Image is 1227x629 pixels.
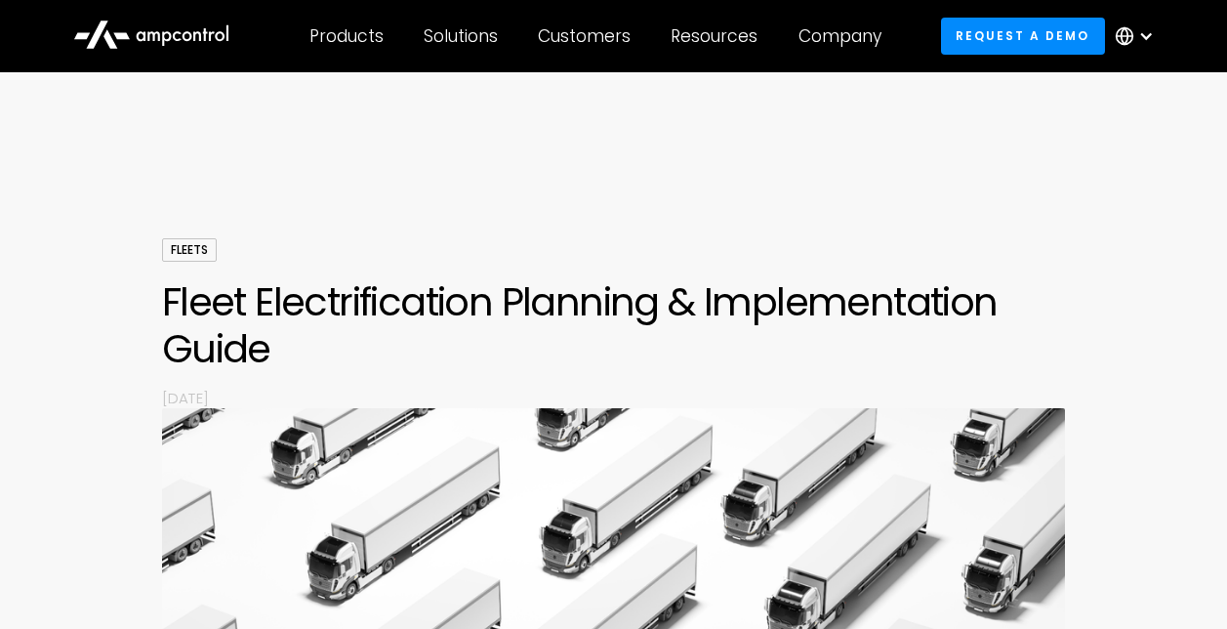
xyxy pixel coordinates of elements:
div: Solutions [424,25,498,47]
a: Request a demo [941,18,1105,54]
p: [DATE] [162,388,1066,408]
h1: Fleet Electrification Planning & Implementation Guide [162,278,1066,372]
div: Fleets [162,238,217,262]
div: Products [309,25,384,47]
div: Company [798,25,881,47]
div: Resources [671,25,757,47]
div: Customers [538,25,631,47]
